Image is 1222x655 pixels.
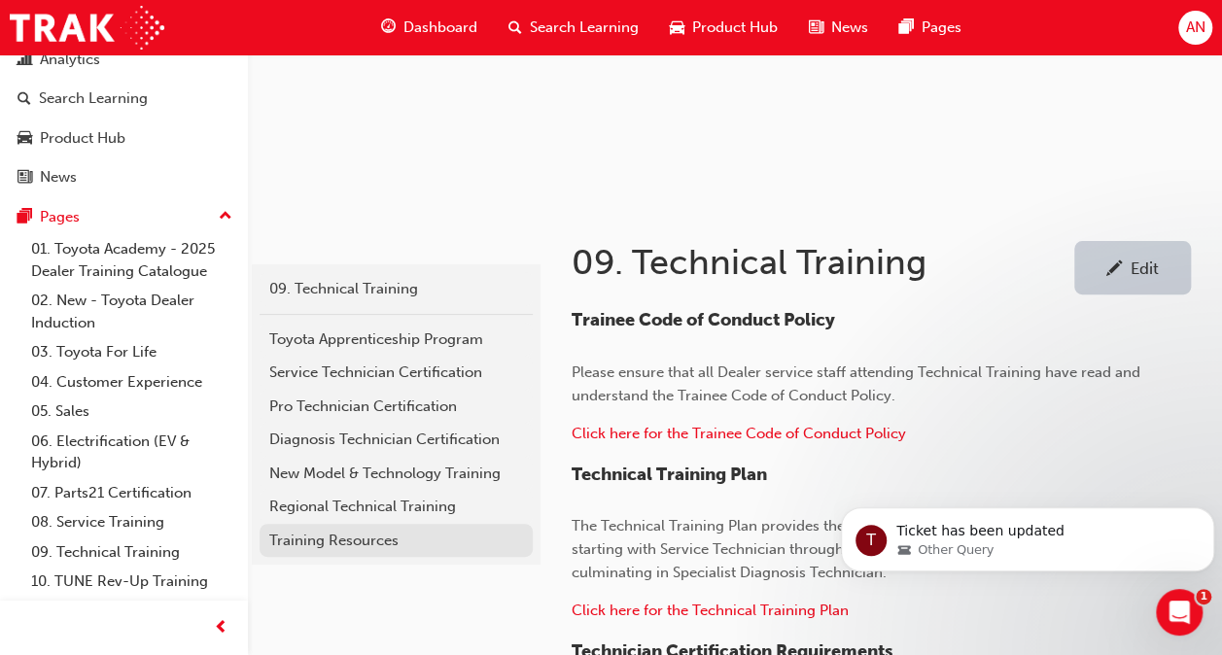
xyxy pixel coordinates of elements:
a: All Pages [23,597,240,627]
a: 03. Toyota For Life [23,337,240,367]
div: Diagnosis Technician Certification [269,429,523,451]
div: Edit [1131,259,1159,278]
span: Dashboard [403,17,477,39]
a: Diagnosis Technician Certification [260,423,533,457]
a: 08. Service Training [23,507,240,537]
div: Pages [40,206,80,228]
div: 09. Technical Training [269,278,523,300]
a: 04. Customer Experience [23,367,240,397]
span: up-icon [219,204,232,229]
div: Training Resources [269,530,523,552]
a: 01. Toyota Academy - 2025 Dealer Training Catalogue [23,234,240,286]
a: car-iconProduct Hub [654,8,793,48]
span: Product Hub [692,17,778,39]
span: search-icon [508,16,522,40]
h1: 09. Technical Training [572,241,1074,284]
button: AN [1178,11,1212,45]
a: ​Click here for the Technical Training Plan [572,602,849,619]
span: pencil-icon [1106,260,1123,280]
iframe: Intercom live chat [1156,589,1203,636]
a: Training Resources [260,524,533,558]
img: Trak [10,6,164,50]
span: Please ensure that all Dealer service staff attending Technical Training have read and understand... [572,363,1144,404]
span: Pages [922,17,961,39]
span: Technical Training Plan [572,464,767,485]
span: guage-icon [381,16,396,40]
a: guage-iconDashboard [366,8,493,48]
a: 05. Sales [23,396,240,427]
span: chart-icon [17,52,32,69]
span: AN [1185,17,1205,39]
div: Product Hub [40,127,125,150]
div: Pro Technician Certification [269,396,523,418]
div: Service Technician Certification [269,362,523,384]
span: pages-icon [17,209,32,226]
a: Analytics [8,42,240,78]
iframe: Intercom notifications message [833,466,1222,603]
div: New Model & Technology Training [269,463,523,485]
a: News [8,159,240,195]
a: Click here for the Trainee Code of Conduct Policy [572,425,906,442]
button: Pages [8,199,240,235]
a: 09. Technical Training [23,537,240,568]
a: Pro Technician Certification [260,390,533,424]
span: Search Learning [530,17,639,39]
a: 10. TUNE Rev-Up Training [23,567,240,597]
span: Trainee Code of Conduct Policy [572,309,835,330]
a: New Model & Technology Training [260,457,533,491]
div: Search Learning [39,87,148,110]
a: Search Learning [8,81,240,117]
a: 06. Electrification (EV & Hybrid) [23,427,240,478]
a: Toyota Apprenticeship Program [260,323,533,357]
a: news-iconNews [793,8,884,48]
a: pages-iconPages [884,8,977,48]
div: News [40,166,77,189]
span: 1 [1196,589,1211,604]
span: The Technical Training Plan provides the overall Toyota Technician Certification road map startin... [572,517,1181,581]
a: Edit [1074,241,1191,294]
a: 07. Parts21 Certification [23,478,240,508]
a: 09. Technical Training [260,272,533,306]
span: car-icon [670,16,684,40]
a: Product Hub [8,121,240,156]
span: search-icon [17,90,31,108]
div: Analytics [40,49,100,71]
span: news-icon [809,16,823,40]
span: news-icon [17,169,32,187]
div: Toyota Apprenticeship Program [269,328,523,351]
a: Service Technician Certification [260,356,533,390]
span: pages-icon [899,16,914,40]
div: Regional Technical Training [269,496,523,518]
a: Regional Technical Training [260,490,533,524]
span: News [831,17,868,39]
span: prev-icon [214,616,228,640]
a: 02. New - Toyota Dealer Induction [23,286,240,337]
a: search-iconSearch Learning [493,8,654,48]
span: Click here for the Technical Training Plan [572,602,849,619]
span: car-icon [17,130,32,148]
